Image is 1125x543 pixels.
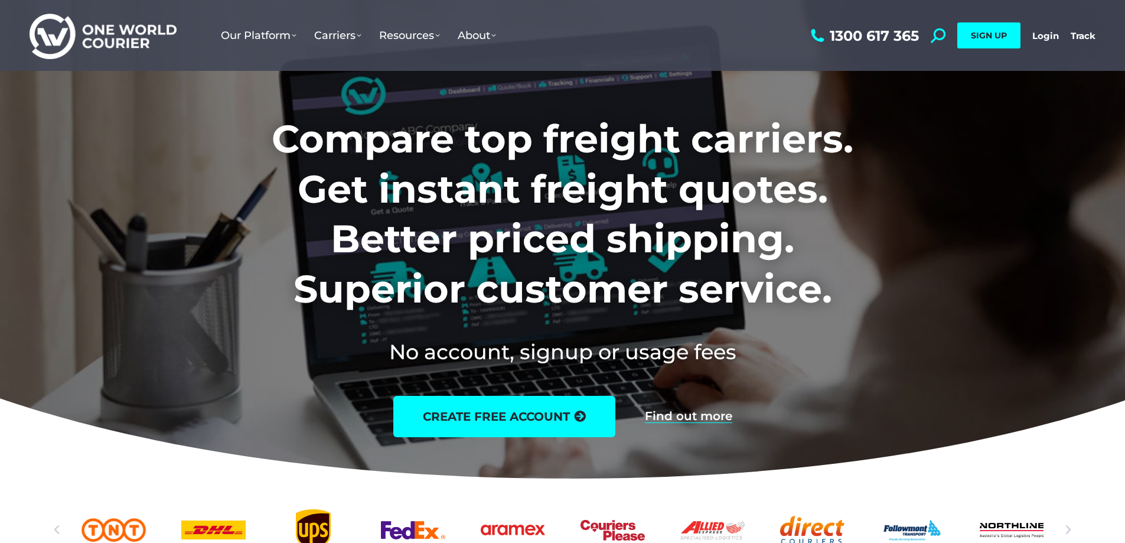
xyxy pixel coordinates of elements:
a: create free account [393,396,615,437]
span: Carriers [314,29,361,42]
a: 1300 617 365 [808,28,919,43]
a: Resources [370,17,449,54]
span: About [458,29,496,42]
h1: Compare top freight carriers. Get instant freight quotes. Better priced shipping. Superior custom... [194,114,931,314]
h2: No account, signup or usage fees [194,337,931,366]
a: SIGN UP [957,22,1020,48]
a: Carriers [305,17,370,54]
a: About [449,17,505,54]
span: SIGN UP [971,30,1007,41]
a: Track [1071,30,1095,41]
a: Our Platform [212,17,305,54]
span: Our Platform [221,29,296,42]
span: Resources [379,29,440,42]
a: Find out more [645,410,732,423]
a: Login [1032,30,1059,41]
img: One World Courier [30,12,177,60]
